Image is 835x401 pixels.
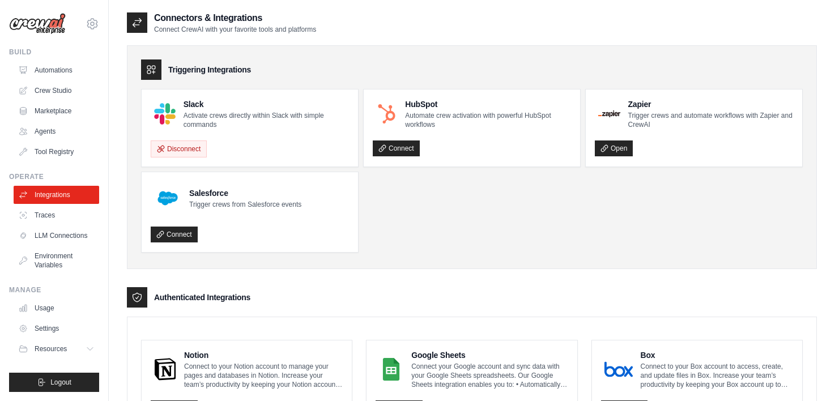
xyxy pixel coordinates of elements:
span: Logout [50,378,71,387]
a: Automations [14,61,99,79]
a: Settings [14,319,99,338]
div: Operate [9,172,99,181]
a: Connect [151,227,198,242]
p: Trigger crews from Salesforce events [189,200,301,209]
p: Activate crews directly within Slack with simple commands [184,111,349,129]
img: Logo [9,13,66,35]
a: Open [595,140,633,156]
p: Connect CrewAI with your favorite tools and platforms [154,25,316,34]
img: Box Logo [604,358,633,381]
button: Resources [14,340,99,358]
a: Usage [14,299,99,317]
button: Disconnect [151,140,207,157]
a: Connect [373,140,420,156]
a: Environment Variables [14,247,99,274]
a: LLM Connections [14,227,99,245]
button: Logout [9,373,99,392]
h4: Notion [184,349,343,361]
p: Connect to your Box account to access, create, and update files in Box. Increase your team’s prod... [641,362,793,389]
p: Automate crew activation with powerful HubSpot workflows [405,111,571,129]
div: Build [9,48,99,57]
img: Google Sheets Logo [379,358,403,381]
h4: Slack [184,99,349,110]
img: Notion Logo [154,358,176,381]
a: Agents [14,122,99,140]
h4: Box [641,349,793,361]
img: Slack Logo [154,103,176,125]
h4: Zapier [628,99,793,110]
p: Connect to your Notion account to manage your pages and databases in Notion. Increase your team’s... [184,362,343,389]
h4: HubSpot [405,99,571,110]
img: Salesforce Logo [154,185,181,212]
a: Traces [14,206,99,224]
div: Manage [9,285,99,295]
h4: Google Sheets [411,349,568,361]
a: Integrations [14,186,99,204]
a: Marketplace [14,102,99,120]
a: Crew Studio [14,82,99,100]
p: Trigger crews and automate workflows with Zapier and CrewAI [628,111,793,129]
p: Connect your Google account and sync data with your Google Sheets spreadsheets. Our Google Sheets... [411,362,568,389]
img: Zapier Logo [598,110,620,117]
img: HubSpot Logo [376,103,397,124]
h2: Connectors & Integrations [154,11,316,25]
span: Resources [35,344,67,353]
h3: Triggering Integrations [168,64,251,75]
a: Tool Registry [14,143,99,161]
h3: Authenticated Integrations [154,292,250,303]
h4: Salesforce [189,187,301,199]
